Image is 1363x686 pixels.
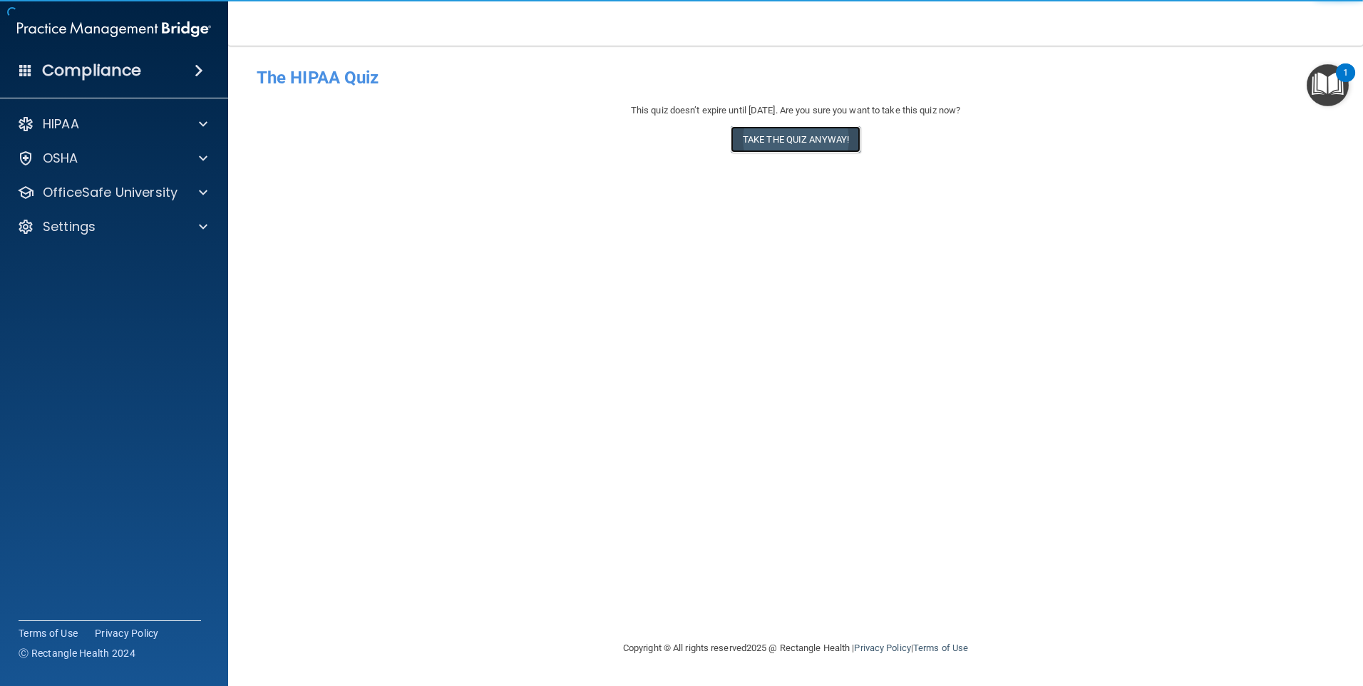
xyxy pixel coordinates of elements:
[17,150,207,167] a: OSHA
[17,116,207,133] a: HIPAA
[257,102,1334,119] div: This quiz doesn’t expire until [DATE]. Are you sure you want to take this quiz now?
[43,218,96,235] p: Settings
[257,68,1334,87] h4: The HIPAA Quiz
[19,646,135,660] span: Ⓒ Rectangle Health 2024
[43,184,178,201] p: OfficeSafe University
[1343,73,1348,91] div: 1
[95,626,159,640] a: Privacy Policy
[17,218,207,235] a: Settings
[19,626,78,640] a: Terms of Use
[1307,64,1349,106] button: Open Resource Center, 1 new notification
[731,126,860,153] button: Take the quiz anyway!
[43,150,78,167] p: OSHA
[1292,588,1346,642] iframe: Drift Widget Chat Controller
[535,625,1056,671] div: Copyright © All rights reserved 2025 @ Rectangle Health | |
[42,61,141,81] h4: Compliance
[913,643,968,653] a: Terms of Use
[17,184,207,201] a: OfficeSafe University
[854,643,910,653] a: Privacy Policy
[43,116,79,133] p: HIPAA
[17,15,211,43] img: PMB logo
